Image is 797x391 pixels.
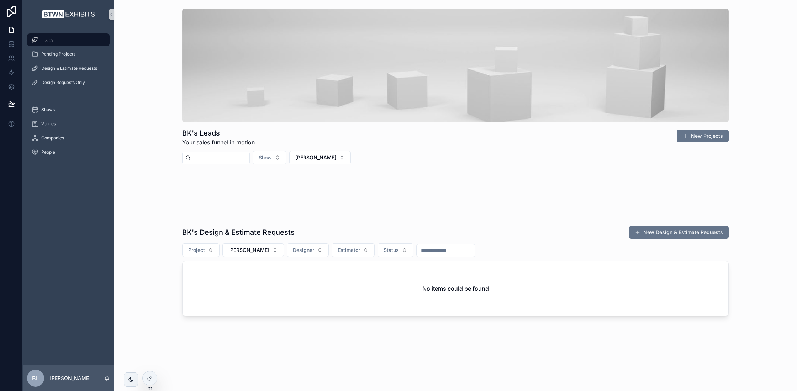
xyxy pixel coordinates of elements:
span: Leads [41,37,53,43]
button: Select Button [253,151,286,164]
a: Companies [27,132,110,144]
span: BL [32,374,39,382]
button: Select Button [332,243,375,257]
button: Select Button [182,243,220,257]
a: Design & Estimate Requests [27,62,110,75]
span: Venues [41,121,56,127]
span: Shows [41,107,55,112]
a: Design Requests Only [27,76,110,89]
button: New Design & Estimate Requests [629,226,729,239]
span: Your sales funnel in motion [182,138,255,147]
span: Pending Projects [41,51,75,57]
h1: BK's Leads [182,128,255,138]
p: [PERSON_NAME] [50,375,91,382]
div: scrollable content [23,28,114,168]
h2: No items could be found [422,284,489,293]
span: People [41,149,55,155]
a: People [27,146,110,159]
button: New Projects [677,130,729,142]
span: Design Requests Only [41,80,85,85]
button: Select Button [222,243,284,257]
a: Pending Projects [27,48,110,60]
span: Designer [293,247,314,254]
span: Companies [41,135,64,141]
span: Estimator [338,247,360,254]
button: Select Button [287,243,329,257]
span: Design & Estimate Requests [41,65,97,71]
img: App logo [40,9,96,20]
h1: BK's Design & Estimate Requests [182,227,295,237]
span: [PERSON_NAME] [228,247,269,254]
span: Project [188,247,205,254]
span: Show [259,154,272,161]
a: Leads [27,33,110,46]
button: Select Button [378,243,413,257]
span: [PERSON_NAME] [295,154,336,161]
a: Shows [27,103,110,116]
span: Status [384,247,399,254]
a: Venues [27,117,110,130]
button: Select Button [289,151,351,164]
